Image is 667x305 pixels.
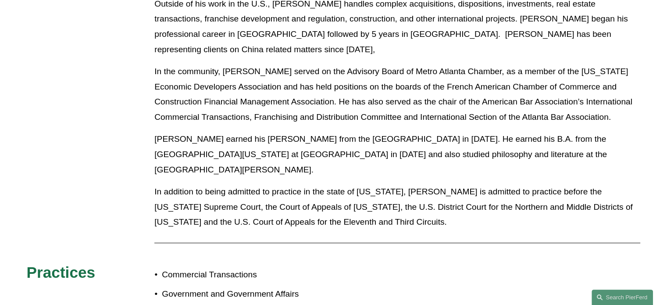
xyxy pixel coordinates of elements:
p: In the community, [PERSON_NAME] served on the Advisory Board of Metro Atlanta Chamber, as a membe... [154,64,640,125]
a: Search this site [592,290,653,305]
span: Practices [27,264,96,281]
p: Government and Government Affairs [162,287,333,302]
p: Commercial Transactions [162,267,333,283]
p: In addition to being admitted to practice in the state of [US_STATE], [PERSON_NAME] is admitted t... [154,184,640,230]
p: [PERSON_NAME] earned his [PERSON_NAME] from the [GEOGRAPHIC_DATA] in [DATE]. He earned his B.A. f... [154,132,640,177]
